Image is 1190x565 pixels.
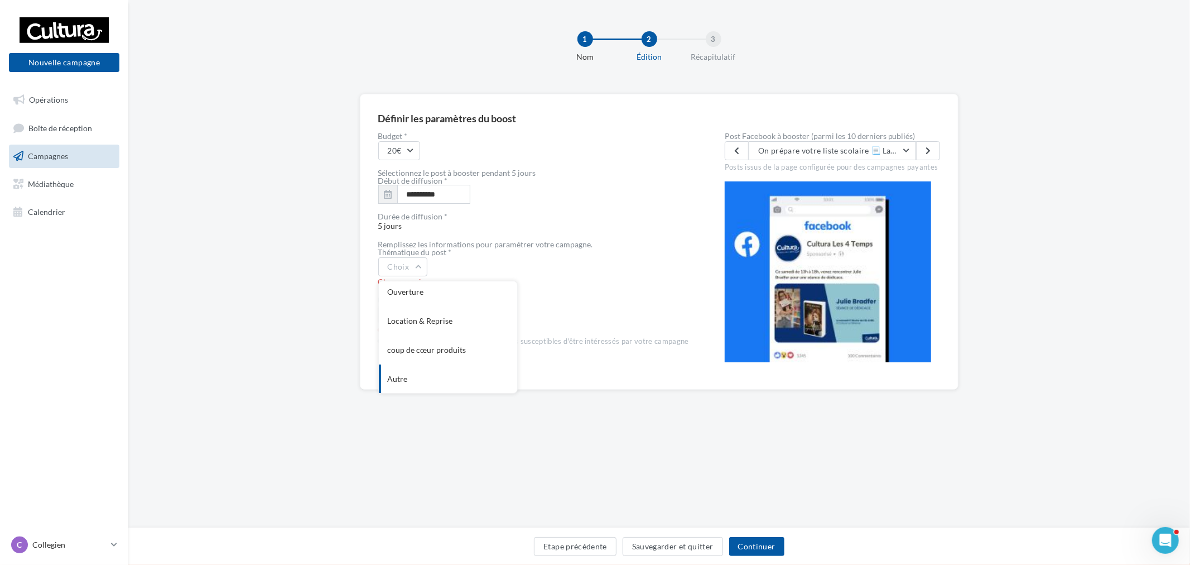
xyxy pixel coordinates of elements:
span: Campagnes [28,151,68,161]
button: Sauvegarder et quitter [623,537,723,556]
span: C [17,539,22,550]
div: Champ requis [378,325,689,336]
span: 5 jours [378,213,689,231]
span: Opérations [29,95,68,104]
button: Continuer [729,537,784,556]
div: Autre [379,365,517,394]
div: Location & Reprise [379,307,517,336]
div: 1 [577,31,593,47]
p: Collegien [32,539,107,550]
span: Boîte de réception [28,123,92,132]
div: Ouverture [379,277,517,307]
div: Récapitulatif [678,51,749,63]
div: Édition [614,51,685,63]
div: Univers produits * [378,296,689,304]
button: Nouvelle campagne [9,53,119,72]
label: Post Facebook à booster (parmi les 10 derniers publiés) [725,132,941,140]
a: Médiathèque [7,173,122,196]
div: Durée de diffusion * [378,213,689,221]
div: Champ requis [378,277,689,288]
img: operation-preview [725,181,931,362]
button: Choix [378,257,428,276]
div: 3 [706,31,721,47]
div: Cet univers définira le panel d'internautes susceptibles d'être intéressés par votre campagne [378,337,689,347]
div: Remplissez les informations pour paramétrer votre campagne. [378,241,689,248]
span: Calendrier [28,207,65,216]
a: C Collegien [9,534,119,556]
button: 20€ [378,141,420,160]
label: Budget * [378,132,689,140]
button: On prépare votre liste scolaire 📃 La liste scolaire peut vite devenir un casse-tête, mais on est ... [749,141,916,160]
div: 2 [642,31,657,47]
a: Opérations [7,88,122,112]
div: Sélectionnez le post à booster pendant 5 jours [378,169,689,177]
div: Posts issus de la page configurée pour des campagnes payantes [725,160,941,173]
a: Boîte de réception [7,116,122,140]
div: Définir les paramètres du boost [378,113,517,123]
a: Calendrier [7,200,122,224]
a: Campagnes [7,145,122,168]
div: Thématique du post * [378,248,689,256]
iframe: Intercom live chat [1152,527,1179,554]
div: Nom [550,51,621,63]
span: Médiathèque [28,179,74,189]
div: coup de cœur produits [379,336,517,365]
label: Début de diffusion * [378,177,448,185]
button: Etape précédente [534,537,616,556]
